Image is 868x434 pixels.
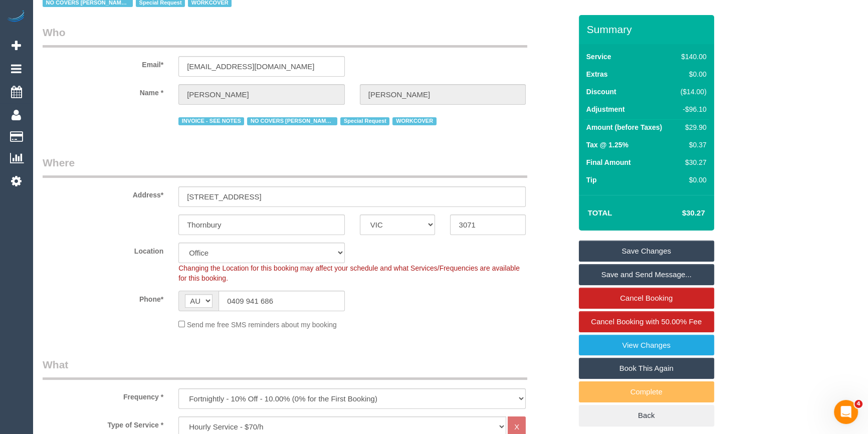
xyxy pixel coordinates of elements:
label: Amount (before Taxes) [586,122,662,132]
a: Save and Send Message... [579,264,714,285]
iframe: Intercom live chat [834,400,858,424]
span: Cancel Booking with 50.00% Fee [591,317,702,326]
h4: $30.27 [652,209,705,218]
label: Adjustment [586,104,625,114]
legend: Who [43,25,527,48]
label: Service [586,52,611,62]
div: $0.00 [677,175,707,185]
legend: Where [43,155,527,178]
span: Changing the Location for this booking may affect your schedule and what Services/Frequencies are... [178,264,520,282]
div: -$96.10 [677,104,707,114]
img: Automaid Logo [6,10,26,24]
label: Tip [586,175,597,185]
a: Save Changes [579,241,714,262]
strong: Total [588,208,612,217]
label: Frequency * [35,388,171,402]
input: Phone* [219,291,345,311]
label: Discount [586,87,616,97]
a: Cancel Booking [579,288,714,309]
input: Post Code* [450,214,526,235]
a: Cancel Booking with 50.00% Fee [579,311,714,332]
span: WORKCOVER [392,117,436,125]
label: Name * [35,84,171,98]
div: $30.27 [677,157,707,167]
label: Extras [586,69,608,79]
label: Tax @ 1.25% [586,140,628,150]
input: Suburb* [178,214,345,235]
span: Send me free SMS reminders about my booking [187,321,337,329]
input: Last Name* [360,84,526,105]
label: Phone* [35,291,171,304]
a: Back [579,405,714,426]
div: $0.37 [677,140,707,150]
span: NO COVERS [PERSON_NAME] AND [PERSON_NAME] ONLY [247,117,337,125]
div: $29.90 [677,122,707,132]
label: Email* [35,56,171,70]
label: Final Amount [586,157,631,167]
a: View Changes [579,335,714,356]
legend: What [43,357,527,380]
label: Address* [35,186,171,200]
a: Book This Again [579,358,714,379]
input: First Name* [178,84,345,105]
label: Type of Service * [35,416,171,430]
h3: Summary [587,24,709,35]
div: ($14.00) [677,87,707,97]
span: INVOICE - SEE NOTES [178,117,244,125]
span: Special Request [340,117,389,125]
label: Location [35,243,171,256]
input: Email* [178,56,345,77]
div: $0.00 [677,69,707,79]
div: $140.00 [677,52,707,62]
span: 4 [854,400,862,408]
